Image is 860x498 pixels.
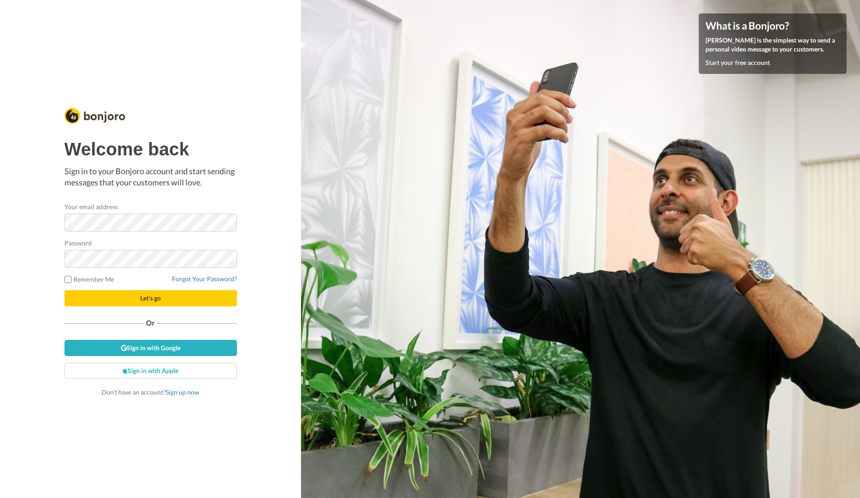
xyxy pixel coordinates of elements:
h4: What is a Bonjoro? [705,20,840,31]
p: [PERSON_NAME] is the simplest way to send a personal video message to your customers. [705,36,840,54]
a: Sign in with Google [64,340,237,356]
a: Sign in with Apple [64,363,237,379]
span: Let's go [140,294,161,302]
h1: Welcome back [64,139,237,159]
a: Sign up now [166,388,199,396]
p: Sign in to your Bonjoro account and start sending messages that your customers will love. [64,166,237,189]
span: Don’t have an account? [102,388,199,396]
input: Remember Me [64,276,72,283]
span: Or [144,320,157,326]
a: Forgot Your Password? [172,275,237,283]
a: Start your free account [705,59,770,66]
label: Password [64,238,92,248]
button: Let's go [64,290,237,306]
label: Remember Me [64,275,115,284]
label: Your email address [64,202,118,211]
